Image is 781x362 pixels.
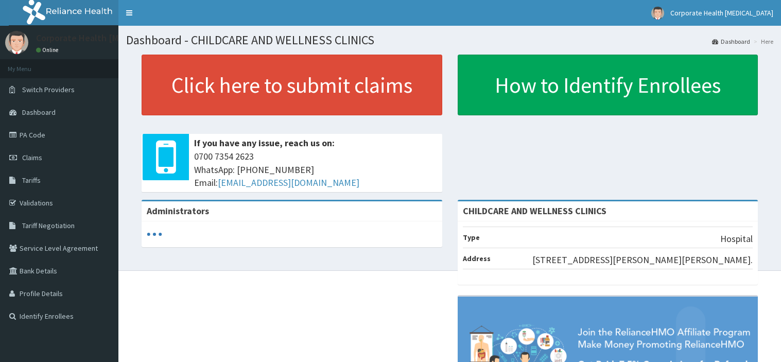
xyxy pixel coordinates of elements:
span: Claims [22,153,42,162]
b: If you have any issue, reach us on: [194,137,335,149]
a: [EMAIL_ADDRESS][DOMAIN_NAME] [218,177,359,188]
span: Tariff Negotiation [22,221,75,230]
p: Hospital [720,232,753,246]
span: Tariffs [22,176,41,185]
b: Address [463,254,491,263]
b: Type [463,233,480,242]
li: Here [751,37,773,46]
a: Click here to submit claims [142,55,442,115]
b: Administrators [147,205,209,217]
span: 0700 7354 2623 WhatsApp: [PHONE_NUMBER] Email: [194,150,437,189]
a: Online [36,46,61,54]
p: Corporate Health [MEDICAL_DATA] [36,33,176,43]
span: Dashboard [22,108,56,117]
span: Corporate Health [MEDICAL_DATA] [670,8,773,18]
svg: audio-loading [147,227,162,242]
span: Switch Providers [22,85,75,94]
h1: Dashboard - CHILDCARE AND WELLNESS CLINICS [126,33,773,47]
a: Dashboard [712,37,750,46]
img: User Image [651,7,664,20]
a: How to Identify Enrollees [458,55,758,115]
p: [STREET_ADDRESS][PERSON_NAME][PERSON_NAME]. [532,253,753,267]
img: User Image [5,31,28,54]
strong: CHILDCARE AND WELLNESS CLINICS [463,205,606,217]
